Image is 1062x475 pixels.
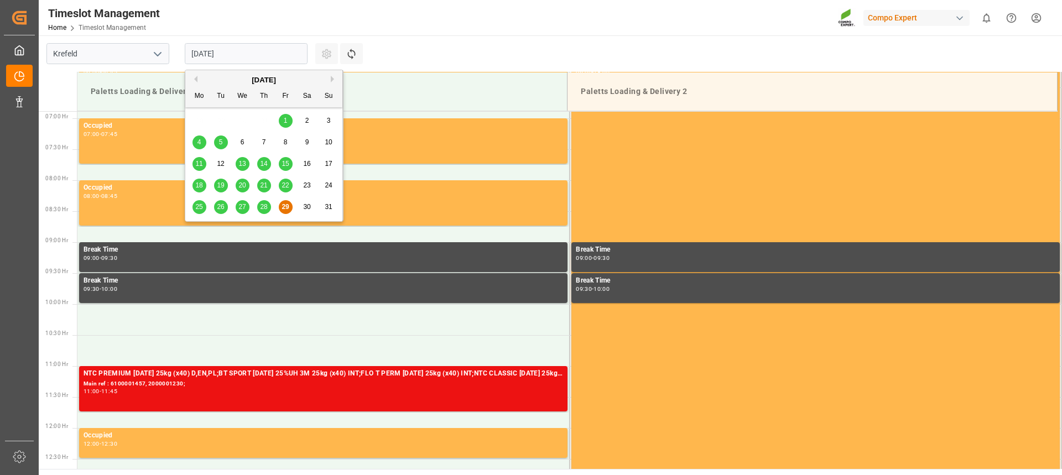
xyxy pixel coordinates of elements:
[236,179,249,192] div: Choose Wednesday, August 20th, 2025
[300,90,314,103] div: Sa
[214,200,228,214] div: Choose Tuesday, August 26th, 2025
[191,76,197,82] button: Previous Month
[592,255,594,260] div: -
[327,117,331,124] span: 3
[100,389,101,394] div: -
[322,157,336,171] div: Choose Sunday, August 17th, 2025
[322,179,336,192] div: Choose Sunday, August 24th, 2025
[195,181,202,189] span: 18
[84,121,563,132] div: Occupied
[238,181,246,189] span: 20
[45,175,68,181] span: 08:00 Hr
[45,144,68,150] span: 07:30 Hr
[45,206,68,212] span: 08:30 Hr
[214,135,228,149] div: Choose Tuesday, August 5th, 2025
[84,379,563,389] div: Main ref : 6100001457, 2000001230;
[257,90,271,103] div: Th
[322,135,336,149] div: Choose Sunday, August 10th, 2025
[101,194,117,199] div: 08:45
[322,90,336,103] div: Su
[300,157,314,171] div: Choose Saturday, August 16th, 2025
[257,135,271,149] div: Choose Thursday, August 7th, 2025
[84,194,100,199] div: 08:00
[282,160,289,168] span: 15
[594,255,610,260] div: 09:30
[84,244,563,255] div: Break Time
[257,200,271,214] div: Choose Thursday, August 28th, 2025
[101,255,117,260] div: 09:30
[241,138,244,146] span: 6
[257,179,271,192] div: Choose Thursday, August 21st, 2025
[45,237,68,243] span: 09:00 Hr
[45,392,68,398] span: 11:30 Hr
[838,8,856,28] img: Screenshot%202023-09-29%20at%2010.02.21.png_1712312052.png
[217,160,224,168] span: 12
[101,389,117,394] div: 11:45
[195,203,202,211] span: 25
[303,160,310,168] span: 16
[192,90,206,103] div: Mo
[300,179,314,192] div: Choose Saturday, August 23rd, 2025
[325,203,332,211] span: 31
[185,43,308,64] input: DD.MM.YYYY
[279,90,293,103] div: Fr
[279,179,293,192] div: Choose Friday, August 22nd, 2025
[45,423,68,429] span: 12:00 Hr
[84,255,100,260] div: 09:00
[331,76,337,82] button: Next Month
[84,389,100,394] div: 11:00
[279,157,293,171] div: Choose Friday, August 15th, 2025
[214,90,228,103] div: Tu
[45,268,68,274] span: 09:30 Hr
[48,5,160,22] div: Timeslot Management
[236,90,249,103] div: We
[84,430,563,441] div: Occupied
[279,135,293,149] div: Choose Friday, August 8th, 2025
[84,182,563,194] div: Occupied
[101,441,117,446] div: 12:30
[84,441,100,446] div: 12:00
[260,160,267,168] span: 14
[863,10,970,26] div: Compo Expert
[45,330,68,336] span: 10:30 Hr
[219,138,223,146] span: 5
[101,132,117,137] div: 07:45
[84,368,563,379] div: NTC PREMIUM [DATE] 25kg (x40) D,EN,PL;BT SPORT [DATE] 25%UH 3M 25kg (x40) INT;FLO T PERM [DATE] 2...
[576,275,1055,286] div: Break Time
[100,441,101,446] div: -
[576,286,592,291] div: 09:30
[325,138,332,146] span: 10
[84,286,100,291] div: 09:30
[325,160,332,168] span: 17
[303,181,310,189] span: 23
[45,299,68,305] span: 10:00 Hr
[100,286,101,291] div: -
[592,286,594,291] div: -
[999,6,1024,30] button: Help Center
[303,203,310,211] span: 30
[84,132,100,137] div: 07:00
[192,135,206,149] div: Choose Monday, August 4th, 2025
[197,138,201,146] span: 4
[192,179,206,192] div: Choose Monday, August 18th, 2025
[238,160,246,168] span: 13
[300,135,314,149] div: Choose Saturday, August 9th, 2025
[300,200,314,214] div: Choose Saturday, August 30th, 2025
[325,181,332,189] span: 24
[189,110,340,218] div: month 2025-08
[86,81,558,102] div: Paletts Loading & Delivery 1
[282,181,289,189] span: 22
[100,255,101,260] div: -
[279,114,293,128] div: Choose Friday, August 1st, 2025
[214,179,228,192] div: Choose Tuesday, August 19th, 2025
[84,275,563,286] div: Break Time
[192,157,206,171] div: Choose Monday, August 11th, 2025
[322,200,336,214] div: Choose Sunday, August 31st, 2025
[100,132,101,137] div: -
[236,135,249,149] div: Choose Wednesday, August 6th, 2025
[284,138,288,146] span: 8
[217,203,224,211] span: 26
[863,7,974,28] button: Compo Expert
[195,160,202,168] span: 11
[262,138,266,146] span: 7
